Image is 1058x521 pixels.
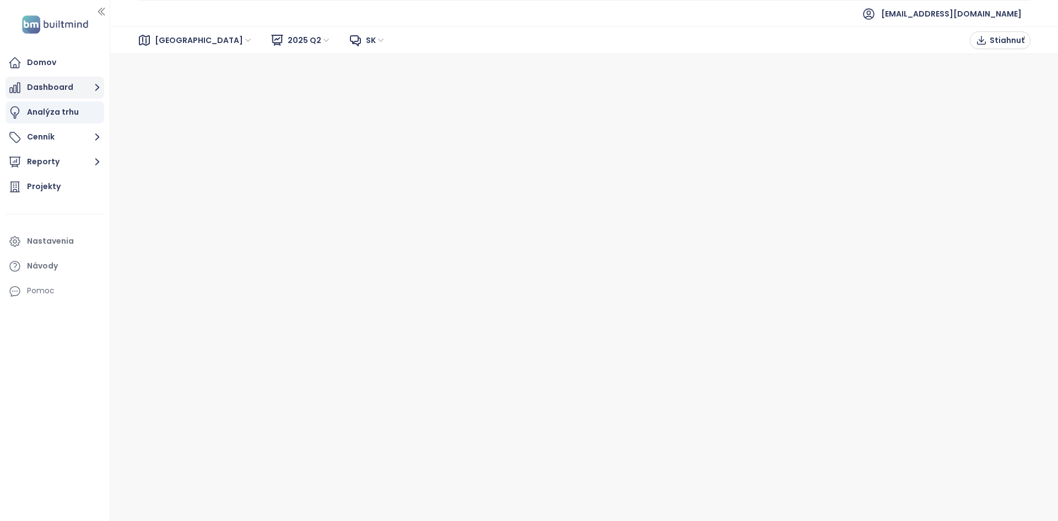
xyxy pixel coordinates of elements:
[155,32,253,49] span: Bratislava
[6,126,104,148] button: Cenník
[27,259,58,273] div: Návody
[6,255,104,277] a: Návody
[6,52,104,74] a: Domov
[990,34,1024,46] span: Stiahnuť
[27,234,74,248] div: Nastavenia
[27,284,55,298] div: Pomoc
[6,77,104,99] button: Dashboard
[6,280,104,302] div: Pomoc
[6,230,104,253] a: Nastavenia
[6,101,104,123] a: Analýza trhu
[27,180,61,194] div: Projekty
[288,32,331,49] span: 2025 Q2
[6,176,104,198] a: Projekty
[881,1,1022,27] span: [EMAIL_ADDRESS][DOMAIN_NAME]
[6,151,104,173] button: Reporty
[970,31,1030,49] button: Stiahnuť
[27,56,56,69] div: Domov
[27,105,79,119] div: Analýza trhu
[19,13,91,36] img: logo
[366,32,386,49] span: sk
